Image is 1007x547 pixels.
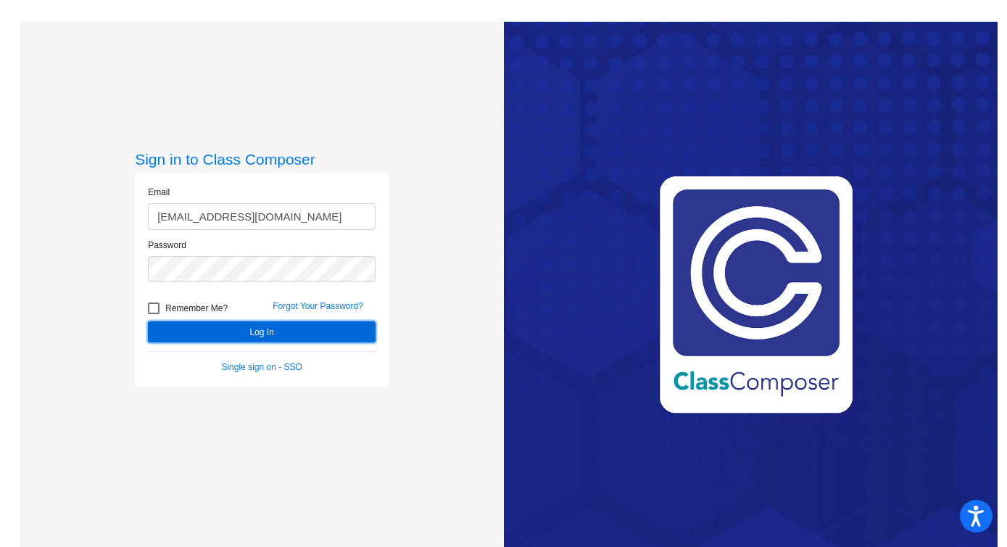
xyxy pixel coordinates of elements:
button: Log In [148,321,376,342]
a: Forgot Your Password? [273,301,363,311]
span: Remember Me? [165,300,228,317]
label: Email [148,186,170,199]
a: Single sign on - SSO [221,362,302,372]
h3: Sign in to Class Composer [135,150,389,168]
label: Password [148,239,186,252]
